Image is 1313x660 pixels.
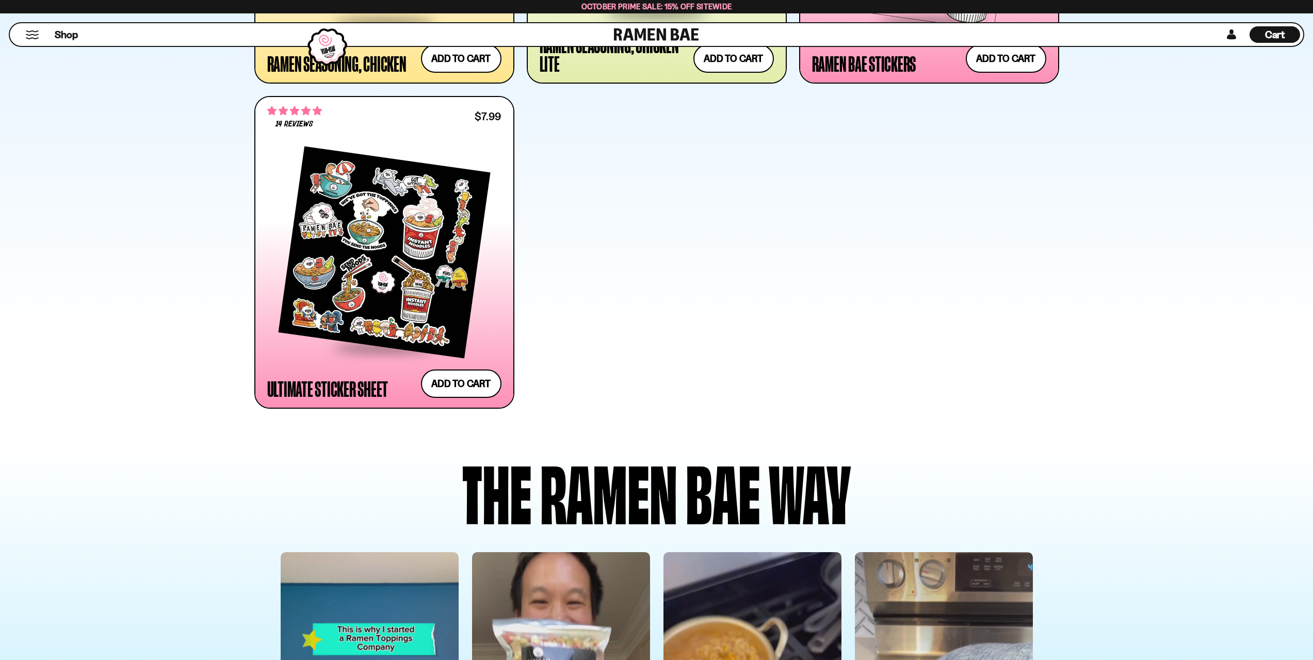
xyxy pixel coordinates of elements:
[267,54,407,73] div: Ramen Seasoning, Chicken
[686,450,760,529] div: Bae
[966,44,1046,73] button: Add to cart
[581,2,732,11] span: October Prime Sale: 15% off Sitewide
[55,26,78,43] a: Shop
[421,44,501,73] button: Add to cart
[421,369,501,398] button: Add to cart
[540,36,688,73] div: Ramen Seasoning, Chicken Lite
[267,104,322,118] span: 4.86 stars
[769,450,851,529] div: way
[812,54,916,73] div: Ramen Bae Stickers
[267,379,388,398] div: Ultimate Sticker Sheet
[1265,28,1285,41] span: Cart
[540,450,677,529] div: Ramen
[55,28,78,42] span: Shop
[275,120,313,128] span: 14 reviews
[25,30,39,39] button: Mobile Menu Trigger
[254,96,514,409] a: 4.86 stars 14 reviews $7.99 Ultimate Sticker Sheet Add to cart
[1250,23,1300,46] div: Cart
[475,111,501,121] div: $7.99
[693,44,774,73] button: Add to cart
[462,450,532,529] div: The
